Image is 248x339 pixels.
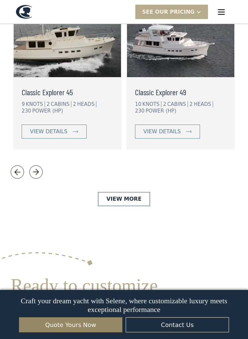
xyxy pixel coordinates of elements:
[135,108,145,114] div: 230
[127,0,234,77] img: long range motor yachts
[98,192,150,206] a: View More
[211,1,232,23] div: menu
[22,108,31,114] div: 230
[11,276,237,296] h2: Ready to customize
[167,101,188,107] div: CABINS
[73,101,76,107] div: 2
[190,101,193,107] div: 2
[12,297,236,314] p: Craft your dream yacht with Selene, where customizable luxury meets exceptional performance
[135,5,208,19] div: SEE Our Pricing
[47,101,50,107] div: 2
[22,125,87,139] a: view details
[22,86,110,98] a: Classic Explorer 45
[31,167,41,177] img: icon
[135,101,141,107] div: 10
[142,8,195,16] div: SEE Our Pricing
[135,86,224,98] a: Classic Explorer 49
[163,101,166,107] div: 2
[51,101,71,107] div: CABINS
[135,125,200,139] a: view details
[186,130,192,133] img: icon
[146,108,176,114] div: POWER (HP)
[14,0,121,77] img: long range motor yachts
[194,101,213,107] div: HEADS
[13,167,22,177] img: icon
[26,101,45,107] div: KNOTS
[73,130,78,133] img: icon
[19,317,122,332] a: Quote Yours Now
[32,108,63,114] div: POWER (HP)
[22,101,25,107] div: 9
[16,5,32,19] a: home
[30,128,67,136] div: view details
[77,101,97,107] div: HEADS
[126,317,229,332] a: Contact Us
[142,101,161,107] div: KNOTS
[143,128,181,136] div: view details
